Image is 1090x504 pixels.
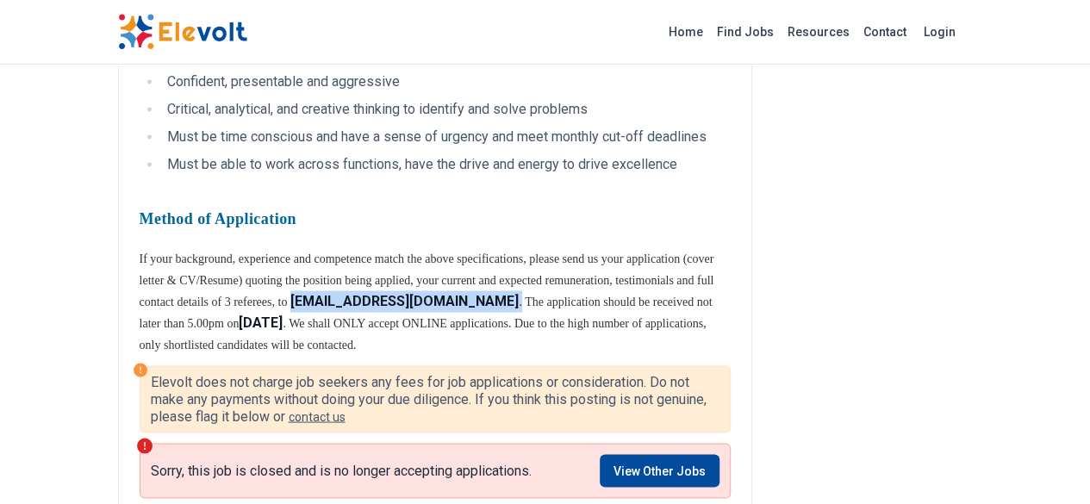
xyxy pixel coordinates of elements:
li: Must be able to work across functions, have the drive and energy to drive excellence [162,154,731,175]
p: Elevolt does not charge job seekers any fees for job applications or consideration. Do not make a... [151,373,719,425]
span: If your background, experience and competence match the above specifications, please send us your... [140,252,714,308]
strong: [EMAIL_ADDRESS][DOMAIN_NAME] [290,292,519,308]
li: Critical, analytical, and creative thinking to identify and solve problems [162,99,731,120]
li: Confident, presentable and aggressive [162,72,731,92]
a: Login [913,15,966,49]
a: Home [662,18,710,46]
a: contact us [289,409,346,423]
li: Must be time conscious and have a sense of urgency and meet monthly cut-off deadlines [162,127,731,147]
a: Resources [781,18,856,46]
a: View Other Jobs [600,454,719,487]
a: Contact [856,18,913,46]
strong: [DATE] [239,314,283,330]
span: . The application should be received not later than 5.00pm on . We shall ONLY accept ONLINE appli... [140,295,713,351]
img: Elevolt [118,14,247,50]
iframe: Chat Widget [1004,421,1090,504]
p: Sorry, this job is closed and is no longer accepting applications. [151,462,532,479]
a: Find Jobs [710,18,781,46]
span: Method of Application [140,209,296,227]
